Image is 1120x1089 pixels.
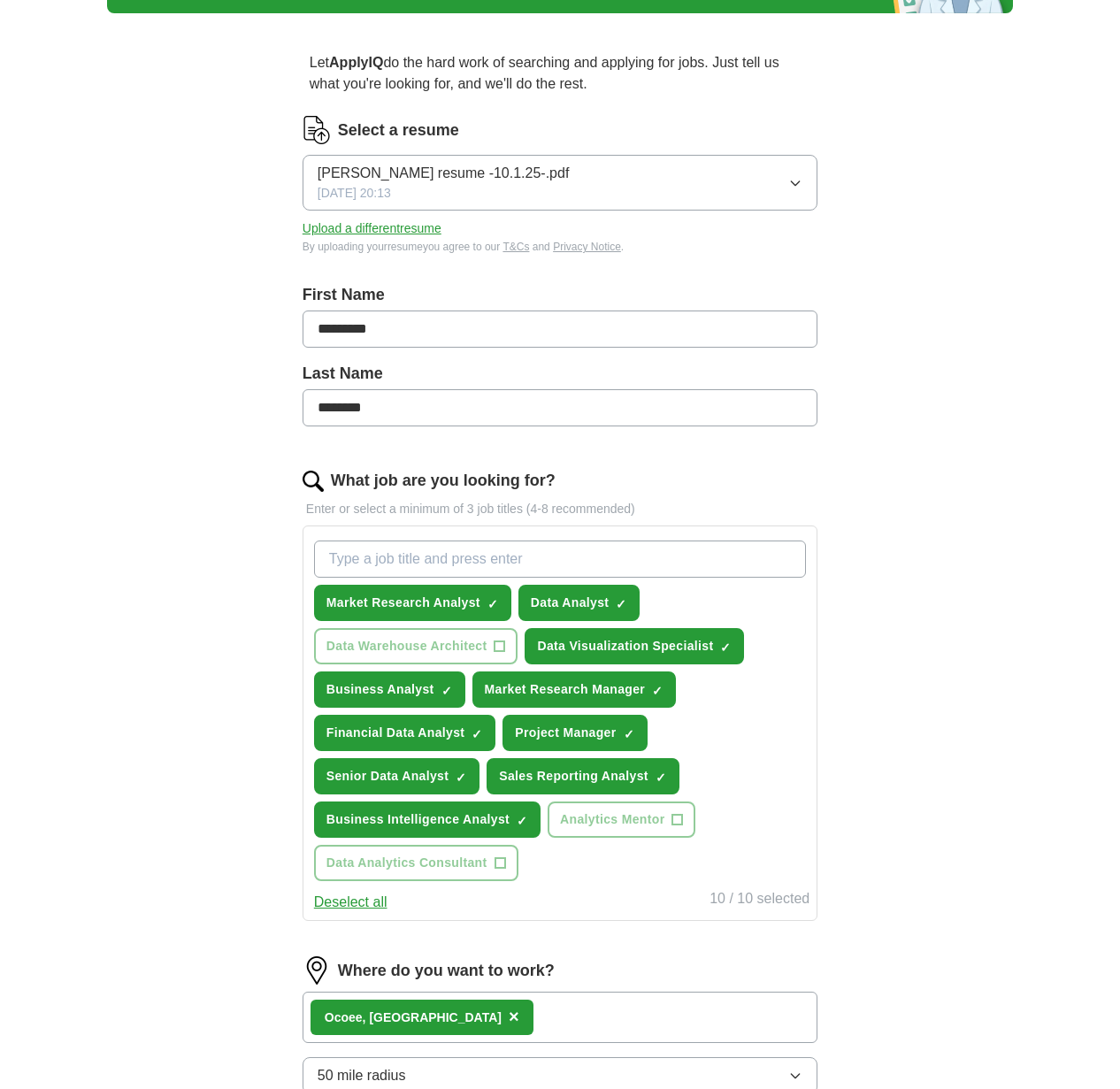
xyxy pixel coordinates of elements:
[326,637,487,656] span: Data Warehouse Architect
[303,219,441,238] button: Upload a differentresume
[525,628,744,664] button: Data Visualization Specialist✓
[487,758,679,794] button: Sales Reporting Analyst✓
[560,810,664,829] span: Analytics Mentor
[303,362,817,386] label: Last Name
[314,801,541,838] button: Business Intelligence Analyst✓
[303,500,817,518] p: Enter or select a minimum of 3 job titles (4-8 recommended)
[553,241,621,253] a: Privacy Notice
[326,680,434,699] span: Business Analyst
[303,471,324,492] img: search.png
[515,724,616,742] span: Project Manager
[456,771,466,785] span: ✓
[331,469,556,493] label: What job are you looking for?
[303,116,331,144] img: CV Icon
[616,597,626,611] span: ✓
[314,758,479,794] button: Senior Data Analyst✓
[314,845,518,881] button: Data Analytics Consultant
[326,724,465,742] span: Financial Data Analyst
[502,241,529,253] a: T&Cs
[318,184,391,203] span: [DATE] 20:13
[314,892,387,913] button: Deselect all
[303,283,817,307] label: First Name
[303,45,817,102] p: Let do the hard work of searching and applying for jobs. Just tell us what you're looking for, an...
[720,640,731,655] span: ✓
[531,594,610,612] span: Data Analyst
[509,1007,519,1026] span: ×
[303,956,331,985] img: location.png
[537,637,713,656] span: Data Visualization Specialist
[624,727,634,741] span: ✓
[329,55,383,70] strong: ApplyIQ
[338,959,555,983] label: Where do you want to work?
[499,767,648,786] span: Sales Reporting Analyst
[314,628,518,664] button: Data Warehouse Architect
[325,1008,502,1027] div: , [GEOGRAPHIC_DATA]
[303,239,817,255] div: By uploading your resume you agree to our and .
[318,163,570,184] span: [PERSON_NAME] resume -10.1.25-.pdf
[548,801,695,838] button: Analytics Mentor
[303,155,817,211] button: [PERSON_NAME] resume -10.1.25-.pdf[DATE] 20:13
[502,715,647,751] button: Project Manager✓
[318,1065,406,1086] span: 50 mile radius
[314,541,806,578] input: Type a job title and press enter
[518,585,641,621] button: Data Analyst✓
[472,727,482,741] span: ✓
[509,1004,519,1031] button: ×
[441,684,452,698] span: ✓
[314,585,511,621] button: Market Research Analyst✓
[656,771,666,785] span: ✓
[487,597,498,611] span: ✓
[652,684,663,698] span: ✓
[326,810,510,829] span: Business Intelligence Analyst
[314,715,496,751] button: Financial Data Analyst✓
[326,854,487,872] span: Data Analytics Consultant
[326,767,449,786] span: Senior Data Analyst
[485,680,646,699] span: Market Research Manager
[325,1010,363,1024] strong: Ocoee
[472,671,677,708] button: Market Research Manager✓
[314,671,465,708] button: Business Analyst✓
[338,119,459,142] label: Select a resume
[710,888,809,913] div: 10 / 10 selected
[326,594,480,612] span: Market Research Analyst
[517,814,527,828] span: ✓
